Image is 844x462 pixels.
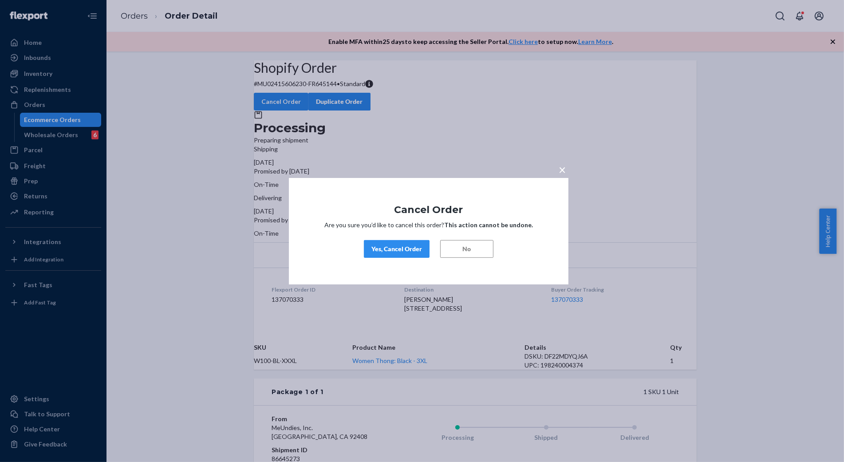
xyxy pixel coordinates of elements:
[316,221,542,229] p: Are you sure you’d like to cancel this order?
[371,245,422,253] div: Yes, Cancel Order
[440,240,493,258] button: No
[364,240,430,258] button: Yes, Cancel Order
[444,221,533,229] strong: This action cannot be undone.
[559,162,566,177] span: ×
[316,204,542,215] h1: Cancel Order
